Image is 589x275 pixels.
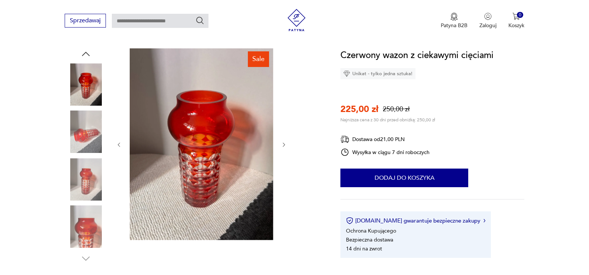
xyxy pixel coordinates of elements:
[441,13,467,29] button: Patyna B2B
[441,13,467,29] a: Ikona medaluPatyna B2B
[508,22,524,29] p: Koszyk
[340,148,430,157] div: Wysyłka w ciągu 7 dni roboczych
[248,51,269,67] div: Sale
[65,111,107,153] img: Zdjęcie produktu Czerwony wazon z ciekawymi cięciami
[285,9,308,31] img: Patyna - sklep z meblami i dekoracjami vintage
[483,219,486,223] img: Ikona strzałki w prawo
[484,13,492,20] img: Ikonka użytkownika
[195,16,204,25] button: Szukaj
[340,169,468,187] button: Dodaj do koszyka
[340,68,415,79] div: Unikat - tylko jedna sztuka!
[383,105,410,114] p: 250,00 zł
[508,13,524,29] button: 0Koszyk
[65,14,106,28] button: Sprzedawaj
[450,13,458,21] img: Ikona medalu
[343,70,350,77] img: Ikona diamentu
[517,12,523,18] div: 0
[65,63,107,106] img: Zdjęcie produktu Czerwony wazon z ciekawymi cięciami
[479,13,496,29] button: Zaloguj
[340,117,435,123] p: Najniższa cena z 30 dni przed obniżką: 250,00 zł
[479,22,496,29] p: Zaloguj
[65,19,106,24] a: Sprzedawaj
[346,245,382,252] li: 14 dni na zwrot
[65,206,107,248] img: Zdjęcie produktu Czerwony wazon z ciekawymi cięciami
[65,158,107,201] img: Zdjęcie produktu Czerwony wazon z ciekawymi cięciami
[346,217,353,224] img: Ikona certyfikatu
[441,22,467,29] p: Patyna B2B
[346,236,393,243] li: Bezpieczna dostawa
[340,103,378,115] p: 225,00 zł
[340,135,349,144] img: Ikona dostawy
[130,48,273,240] img: Zdjęcie produktu Czerwony wazon z ciekawymi cięciami
[340,135,430,144] div: Dostawa od 21,00 PLN
[346,227,396,234] li: Ochrona Kupującego
[346,217,485,224] button: [DOMAIN_NAME] gwarantuje bezpieczne zakupy
[340,48,493,63] h1: Czerwony wazon z ciekawymi cięciami
[512,13,520,20] img: Ikona koszyka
